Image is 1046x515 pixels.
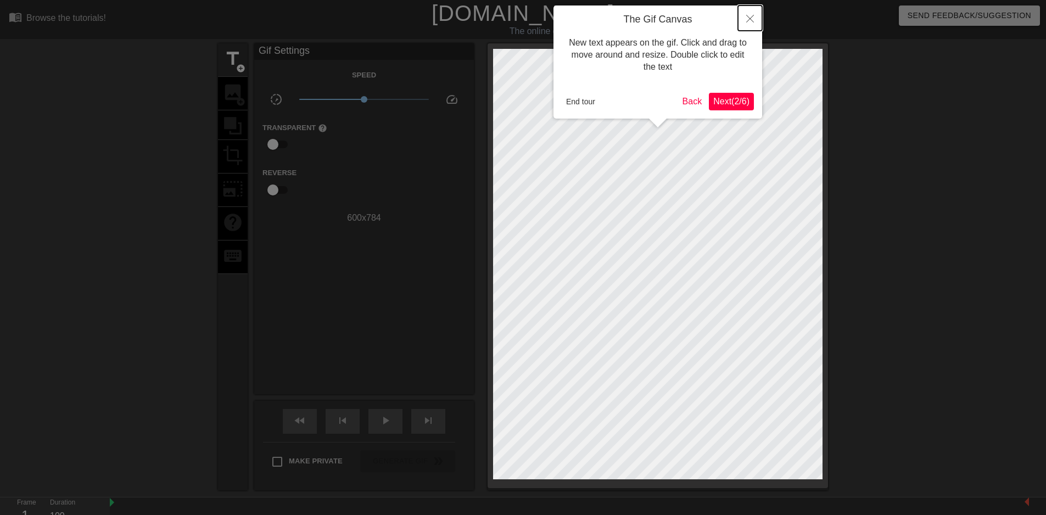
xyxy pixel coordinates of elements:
h4: The Gif Canvas [562,14,754,26]
span: Next ( 2 / 6 ) [713,97,749,106]
button: Back [678,93,707,110]
button: Close [738,5,762,31]
div: New text appears on the gif. Click and drag to move around and resize. Double click to edit the text [562,26,754,85]
button: End tour [562,93,600,110]
button: Next [709,93,754,110]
